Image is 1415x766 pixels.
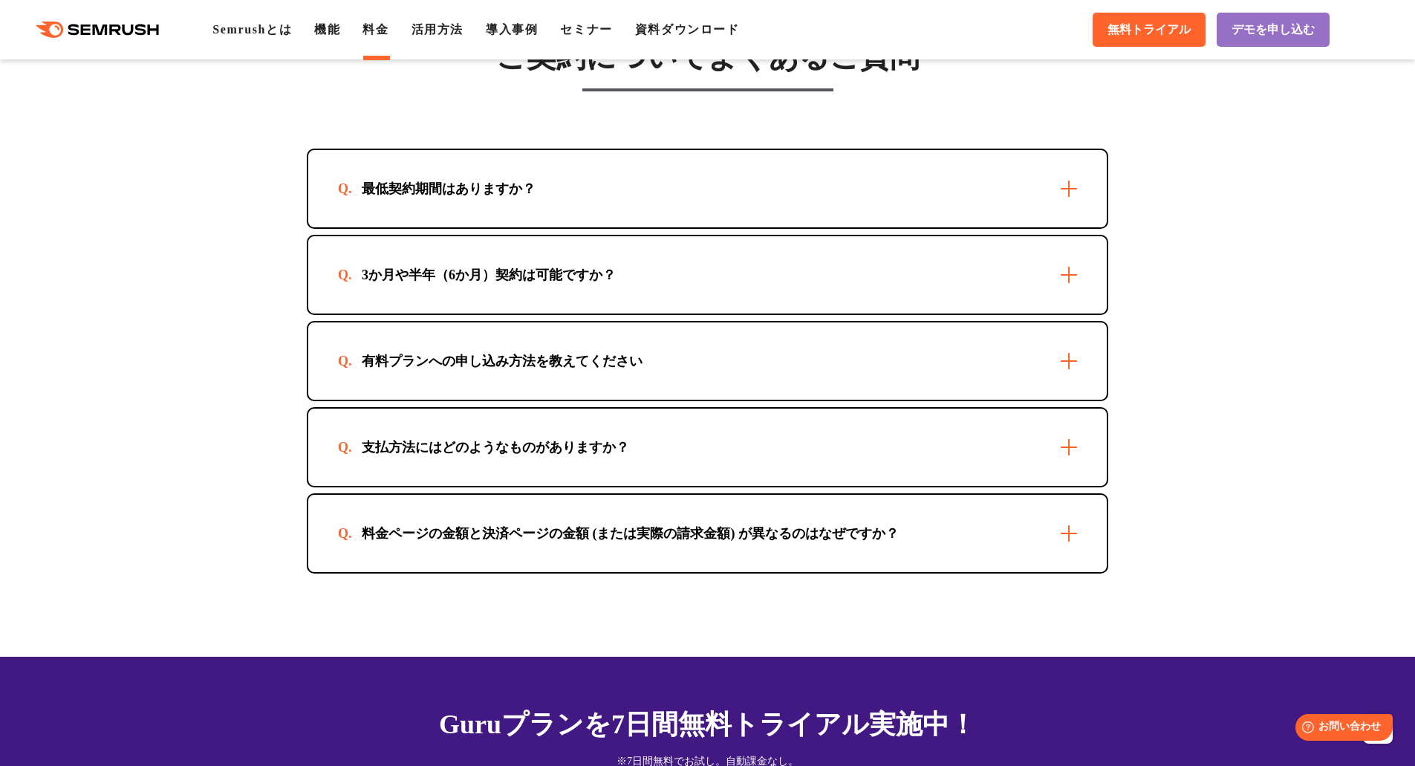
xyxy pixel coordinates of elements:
a: 活用方法 [412,23,463,36]
a: Semrushとは [212,23,292,36]
span: デモを申し込む [1232,22,1315,38]
a: デモを申し込む [1217,13,1330,47]
a: 機能 [314,23,340,36]
span: 無料トライアル [1107,22,1191,38]
div: Guruプランを7日間 [307,704,1108,744]
div: 料金ページの金額と決済ページの金額 (または実際の請求金額) が異なるのはなぜですか？ [338,525,923,542]
a: 資料ダウンロード [635,23,740,36]
a: 料金 [362,23,388,36]
a: セミナー [560,23,612,36]
a: 導入事例 [486,23,538,36]
div: 有料プランへの申し込み方法を教えてください [338,352,666,370]
iframe: Help widget launcher [1283,708,1399,750]
div: 支払方法にはどのようなものがありますか？ [338,438,653,456]
div: 3か月や半年（6か月）契約は可能ですか？ [338,266,640,284]
span: 無料トライアル実施中！ [678,710,976,739]
div: 最低契約期間はありますか？ [338,180,559,198]
a: 無料トライアル [1093,13,1206,47]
